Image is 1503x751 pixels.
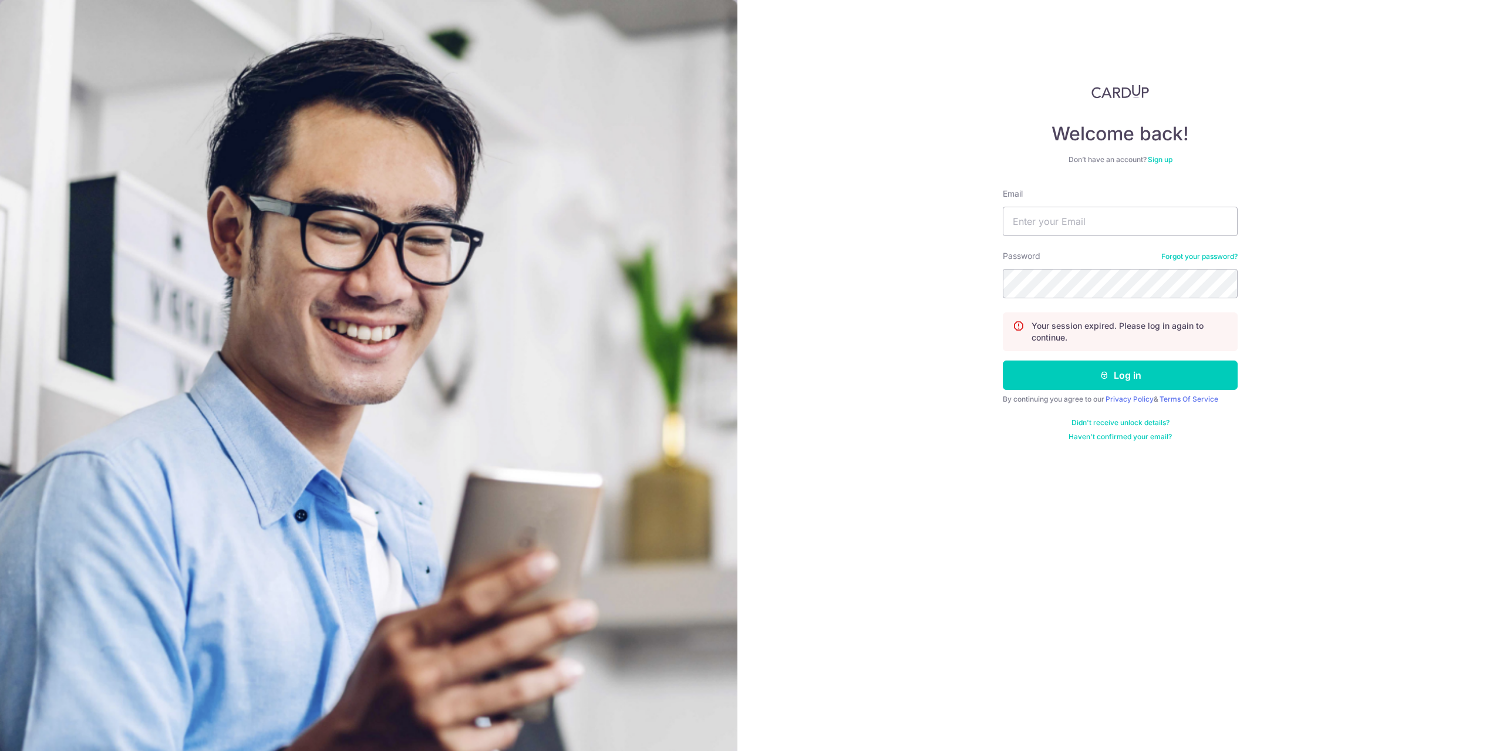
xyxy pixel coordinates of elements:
[1160,395,1218,403] a: Terms Of Service
[1003,361,1238,390] button: Log in
[1069,432,1172,442] a: Haven't confirmed your email?
[1071,418,1170,427] a: Didn't receive unlock details?
[1091,85,1149,99] img: CardUp Logo
[1003,395,1238,404] div: By continuing you agree to our &
[1161,252,1238,261] a: Forgot your password?
[1106,395,1154,403] a: Privacy Policy
[1003,250,1040,262] label: Password
[1003,122,1238,146] h4: Welcome back!
[1003,155,1238,164] div: Don’t have an account?
[1032,320,1228,343] p: Your session expired. Please log in again to continue.
[1148,155,1172,164] a: Sign up
[1003,188,1023,200] label: Email
[1003,207,1238,236] input: Enter your Email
